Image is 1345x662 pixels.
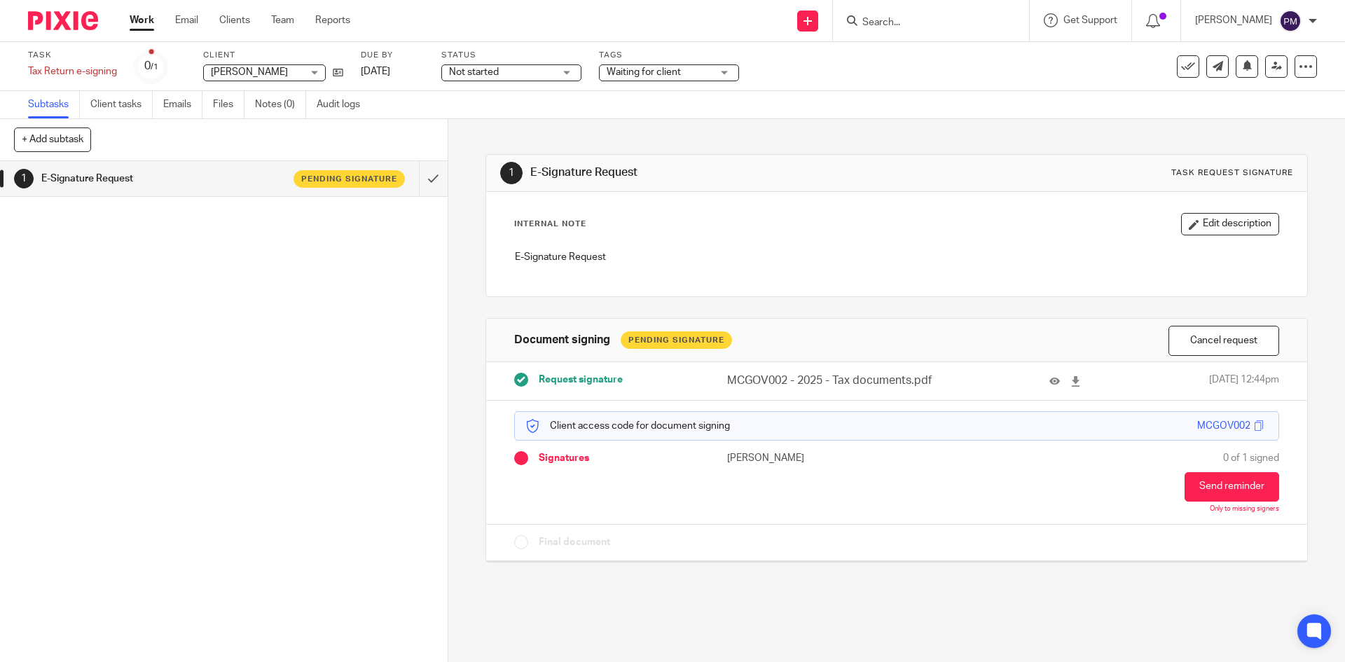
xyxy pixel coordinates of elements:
p: E-Signature Request [515,250,1278,264]
small: /1 [151,63,158,71]
a: Audit logs [317,91,371,118]
label: Status [441,50,581,61]
a: Subtasks [28,91,80,118]
div: Pending Signature [621,331,732,349]
button: Cancel request [1168,326,1279,356]
span: Pending signature [301,173,397,185]
span: Get Support [1063,15,1117,25]
span: Not started [449,67,499,77]
span: Final document [539,535,610,549]
div: Tax Return e-signing [28,64,117,78]
span: 0 of 1 signed [1223,451,1279,465]
a: Emails [163,91,202,118]
span: Request signature [539,373,623,387]
span: [DATE] [361,67,390,76]
p: [PERSON_NAME] [727,451,897,465]
a: Reports [315,13,350,27]
a: Team [271,13,294,27]
a: Client tasks [90,91,153,118]
button: Edit description [1181,213,1279,235]
input: Search [861,17,987,29]
label: Task [28,50,117,61]
a: Email [175,13,198,27]
h1: E-Signature Request [41,168,284,189]
a: Notes (0) [255,91,306,118]
p: Only to missing signers [1210,505,1279,513]
span: [DATE] 12:44pm [1209,373,1279,389]
div: MCGOV002 [1197,419,1250,433]
a: Work [130,13,154,27]
button: Send reminder [1185,472,1279,502]
label: Client [203,50,343,61]
p: Internal Note [514,219,586,230]
img: svg%3E [1279,10,1302,32]
p: MCGOV002 - 2025 - Tax documents.pdf [727,373,939,389]
span: Signatures [539,451,589,465]
label: Due by [361,50,424,61]
div: 0 [144,58,158,74]
a: Files [213,91,244,118]
p: [PERSON_NAME] [1195,13,1272,27]
span: [PERSON_NAME] [211,67,288,77]
div: Task request signature [1171,167,1293,179]
span: Waiting for client [607,67,681,77]
h1: E-Signature Request [530,165,927,180]
div: 1 [500,162,523,184]
div: 1 [14,169,34,188]
img: Pixie [28,11,98,30]
label: Tags [599,50,739,61]
a: Clients [219,13,250,27]
p: Client access code for document signing [525,419,730,433]
h1: Document signing [514,333,610,347]
button: + Add subtask [14,127,91,151]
